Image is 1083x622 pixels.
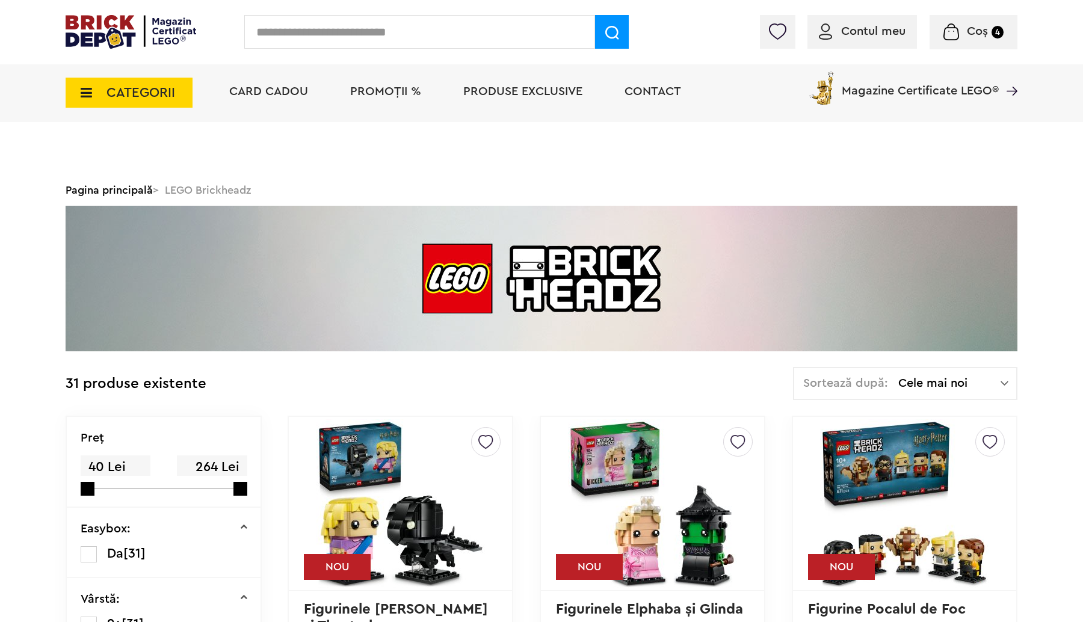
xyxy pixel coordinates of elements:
span: Contul meu [841,25,906,37]
img: Figurinele Luna Lovegood şi Thestral [316,419,485,588]
img: Figurine Pocalul de Foc [820,419,989,588]
a: Pagina principală [66,185,153,196]
span: Magazine Certificate LEGO® [842,69,999,97]
a: Contact [625,85,681,97]
span: CATEGORII [106,86,175,99]
span: Sortează după: [803,377,888,389]
div: > LEGO Brickheadz [66,174,1017,206]
a: Figurine Pocalul de Foc [808,602,966,617]
a: Card Cadou [229,85,308,97]
span: [31] [123,547,146,560]
span: 40 Lei [81,455,150,479]
small: 4 [992,26,1004,38]
p: Vârstă: [81,593,120,605]
a: Magazine Certificate LEGO® [999,69,1017,81]
span: Coș [967,25,988,37]
div: NOU [556,554,623,580]
p: Preţ [81,432,104,444]
img: LEGO Brickheadz [66,206,1017,351]
span: Da [107,547,123,560]
div: NOU [808,554,875,580]
span: Cele mai noi [898,377,1001,389]
img: Figurinele Elphaba şi Glinda [568,419,736,588]
a: Contul meu [819,25,906,37]
div: 31 produse existente [66,367,206,401]
div: NOU [304,554,371,580]
a: PROMOȚII % [350,85,421,97]
p: Easybox: [81,523,131,535]
a: Figurinele Elphaba şi Glinda [556,602,743,617]
span: 264 Lei [177,455,247,479]
a: Produse exclusive [463,85,582,97]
